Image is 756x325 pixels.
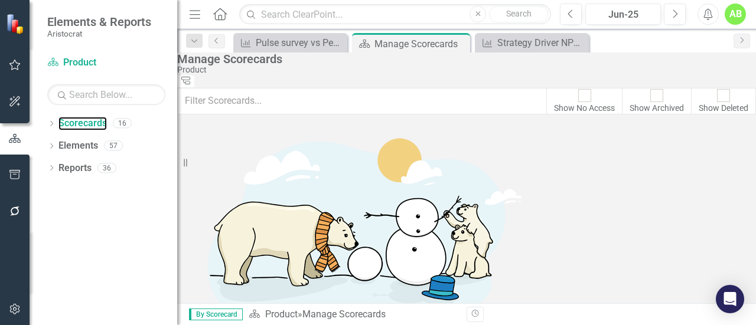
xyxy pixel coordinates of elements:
[256,35,344,50] div: Pulse survey vs Peakon Tech Benchmark
[47,56,165,70] a: Product
[265,308,298,320] a: Product
[489,6,548,22] button: Search
[478,35,586,50] a: Strategy Driver NPS (Pulse)
[249,308,458,321] div: » Manage Scorecards
[716,285,744,313] div: Open Intercom Messenger
[58,162,92,175] a: Reports
[699,102,748,114] div: Show Deleted
[374,37,467,51] div: Manage Scorecards
[554,102,615,114] div: Show No Access
[177,88,547,114] input: Filter Scorecards...
[725,4,746,25] button: AB
[58,117,107,130] a: Scorecards
[47,15,151,29] span: Elements & Reports
[104,141,123,151] div: 57
[97,163,116,173] div: 36
[47,84,165,105] input: Search Below...
[497,35,586,50] div: Strategy Driver NPS (Pulse)
[236,35,344,50] a: Pulse survey vs Peakon Tech Benchmark
[58,139,98,153] a: Elements
[585,4,661,25] button: Jun-25
[47,29,151,38] small: Aristocrat
[6,14,27,34] img: ClearPoint Strategy
[589,8,657,22] div: Jun-25
[506,9,532,18] span: Search
[239,4,551,25] input: Search ClearPoint...
[113,119,132,129] div: 16
[177,52,750,65] div: Manage Scorecards
[189,308,243,320] span: By Scorecard
[630,102,684,114] div: Show Archived
[177,65,750,74] div: Product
